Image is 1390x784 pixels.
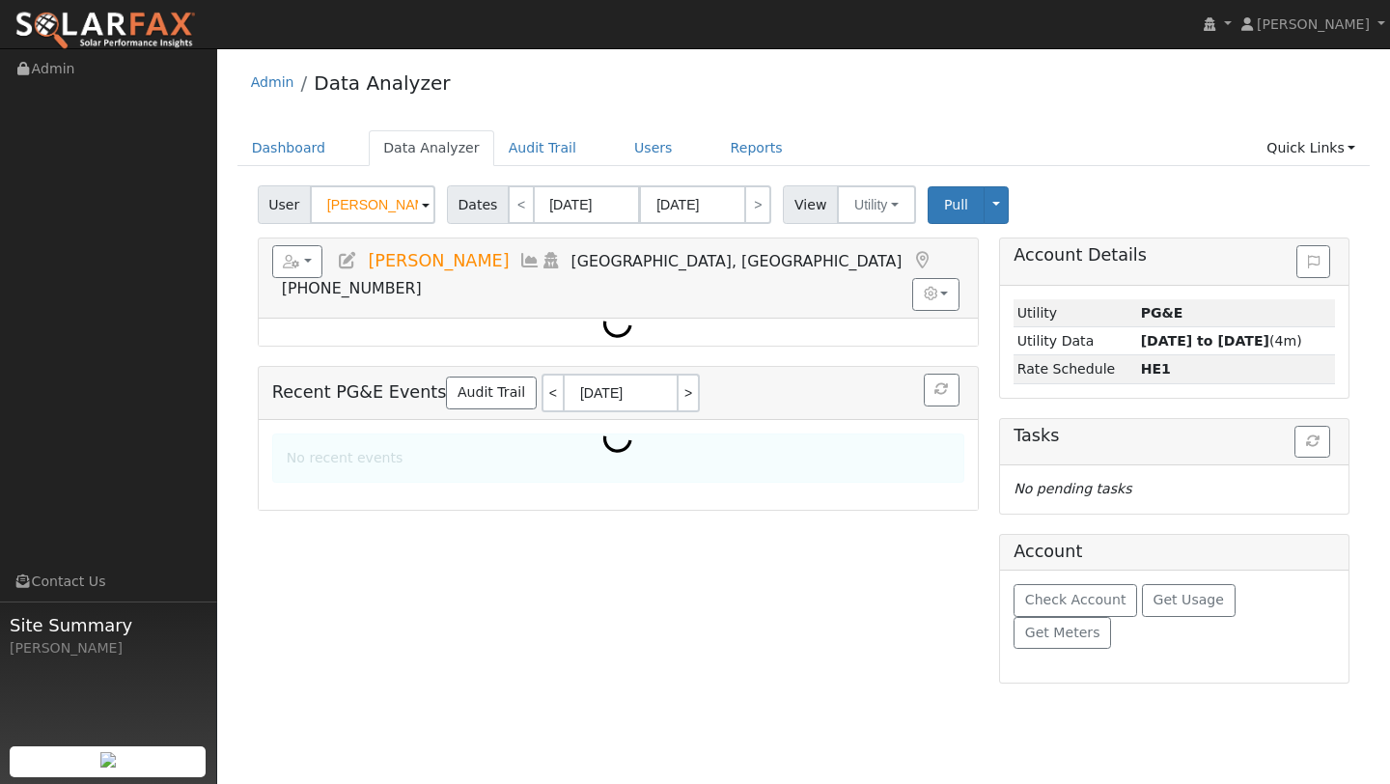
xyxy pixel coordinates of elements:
[679,374,700,412] a: >
[494,130,591,166] a: Audit Trail
[314,71,450,95] a: Data Analyzer
[1014,426,1335,446] h5: Tasks
[310,185,435,224] input: Select a User
[1141,333,1269,349] strong: [DATE] to [DATE]
[10,638,207,658] div: [PERSON_NAME]
[1296,245,1330,278] button: Issue History
[571,252,903,270] span: [GEOGRAPHIC_DATA], [GEOGRAPHIC_DATA]
[1154,592,1224,607] span: Get Usage
[911,251,932,270] a: Map
[1141,305,1183,321] strong: ID: 17270210, authorized: 09/10/25
[1014,245,1335,266] h5: Account Details
[1014,617,1111,650] button: Get Meters
[542,374,563,412] a: <
[1025,625,1100,640] span: Get Meters
[620,130,687,166] a: Users
[1014,299,1137,327] td: Utility
[944,197,968,212] span: Pull
[237,130,341,166] a: Dashboard
[1014,584,1137,617] button: Check Account
[744,185,771,224] a: >
[258,185,311,224] span: User
[251,74,294,90] a: Admin
[446,377,536,409] a: Audit Trail
[837,185,916,224] button: Utility
[1014,542,1082,561] h5: Account
[10,612,207,638] span: Site Summary
[508,185,535,224] a: <
[1141,361,1171,377] strong: D
[924,374,959,406] button: Refresh
[369,130,494,166] a: Data Analyzer
[716,130,797,166] a: Reports
[1014,355,1137,383] td: Rate Schedule
[541,251,562,270] a: Login As (last Never)
[519,251,541,270] a: Multi-Series Graph
[1252,130,1370,166] a: Quick Links
[928,186,985,224] button: Pull
[1294,426,1330,459] button: Refresh
[783,185,838,224] span: View
[1025,592,1126,607] span: Check Account
[1014,327,1137,355] td: Utility Data
[368,251,509,270] span: [PERSON_NAME]
[447,185,509,224] span: Dates
[1142,584,1236,617] button: Get Usage
[14,11,196,51] img: SolarFax
[1257,16,1370,32] span: [PERSON_NAME]
[1141,333,1302,349] span: (4m)
[100,752,116,768] img: retrieve
[337,251,358,270] a: Edit User (37053)
[282,279,422,297] span: [PHONE_NUMBER]
[272,374,964,412] h5: Recent PG&E Events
